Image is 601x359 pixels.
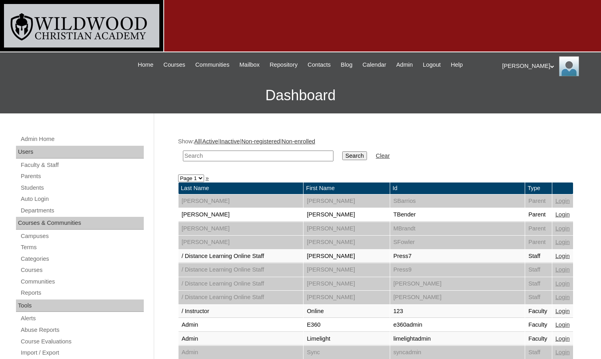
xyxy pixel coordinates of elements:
span: Admin [396,60,413,69]
span: Mailbox [240,60,260,69]
a: Communities [20,277,144,287]
a: Categories [20,254,144,264]
a: Login [555,294,570,300]
td: [PERSON_NAME] [303,236,389,249]
span: Calendar [363,60,386,69]
td: [PERSON_NAME] [303,277,389,291]
div: Tools [16,299,144,312]
h3: Dashboard [4,77,597,113]
img: logo-white.png [4,4,159,48]
td: Limelight [303,332,389,346]
td: Faculty [525,332,552,346]
td: / Distance Learning Online Staff [179,263,303,277]
a: Login [555,321,570,328]
td: Admin [179,332,303,346]
a: Admin Home [20,134,144,144]
td: Staff [525,263,552,277]
a: Import / Export [20,348,144,358]
td: Last Name [179,182,303,194]
td: [PERSON_NAME] [303,194,389,208]
td: E360 [303,318,389,332]
a: Help [447,60,467,69]
a: Home [134,60,157,69]
a: Login [555,266,570,273]
a: Contacts [303,60,335,69]
td: [PERSON_NAME] [179,222,303,236]
td: / Distance Learning Online Staff [179,277,303,291]
td: / Distance Learning Online Staff [179,291,303,304]
a: Abuse Reports [20,325,144,335]
td: Staff [525,250,552,263]
a: Login [555,239,570,245]
span: Contacts [307,60,331,69]
a: » [206,175,209,181]
td: Type [525,182,552,194]
a: Login [555,280,570,287]
a: Calendar [359,60,390,69]
a: Students [20,183,144,193]
a: Login [555,225,570,232]
a: Login [555,198,570,204]
td: Faculty [525,305,552,318]
span: Courses [163,60,185,69]
a: All [194,138,200,145]
td: Staff [525,277,552,291]
span: Repository [270,60,298,69]
td: limelightadmin [390,332,525,346]
a: Departments [20,206,144,216]
a: Active [202,138,218,145]
span: Help [451,60,463,69]
td: [PERSON_NAME] [303,291,389,304]
a: Login [555,349,570,355]
a: Courses [20,265,144,275]
span: Home [138,60,153,69]
span: Communities [195,60,230,69]
td: Id [390,182,525,194]
td: / Instructor [179,305,303,318]
a: Communities [191,60,234,69]
td: Online [303,305,389,318]
td: 123 [390,305,525,318]
a: Courses [159,60,189,69]
div: Users [16,146,144,159]
td: / Distance Learning Online Staff [179,250,303,263]
td: SFowler [390,236,525,249]
a: Mailbox [236,60,264,69]
td: Staff [525,291,552,304]
td: [PERSON_NAME] [303,263,389,277]
td: Faculty [525,318,552,332]
td: First Name [303,182,389,194]
a: Non-registered [242,138,280,145]
a: Terms [20,242,144,252]
a: Alerts [20,313,144,323]
a: Logout [419,60,445,69]
div: Show: | | | | [178,137,573,166]
td: [PERSON_NAME] [390,277,525,291]
a: Campuses [20,231,144,241]
a: Parents [20,171,144,181]
td: Parent [525,208,552,222]
td: [PERSON_NAME] [179,208,303,222]
td: Press7 [390,250,525,263]
a: Clear [376,153,390,159]
input: Search [183,151,333,161]
a: Login [555,335,570,342]
a: Faculty & Staff [20,160,144,170]
td: Admin [179,318,303,332]
td: SBarrios [390,194,525,208]
a: Login [555,211,570,218]
span: Blog [341,60,352,69]
a: Repository [266,60,301,69]
td: Press9 [390,263,525,277]
a: Course Evaluations [20,337,144,347]
a: Auto Login [20,194,144,204]
td: [PERSON_NAME] [303,250,389,263]
td: TBender [390,208,525,222]
td: Parent [525,236,552,249]
td: [PERSON_NAME] [390,291,525,304]
a: Non-enrolled [282,138,315,145]
span: Logout [423,60,441,69]
td: [PERSON_NAME] [179,194,303,208]
td: [PERSON_NAME] [303,208,389,222]
img: Melanie Sevilla [559,56,579,76]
